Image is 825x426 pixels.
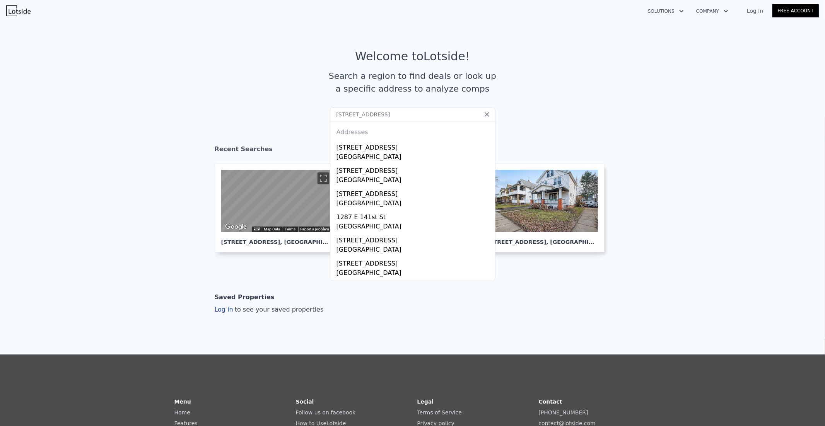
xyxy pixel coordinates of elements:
[481,163,611,252] a: [STREET_ADDRESS], [GEOGRAPHIC_DATA]
[539,399,562,405] strong: Contact
[539,409,588,416] a: [PHONE_NUMBER]
[215,290,275,305] div: Saved Properties
[221,232,332,246] div: [STREET_ADDRESS] , [GEOGRAPHIC_DATA]
[336,233,492,245] div: [STREET_ADDRESS]
[296,409,356,416] a: Follow us on facebook
[330,107,495,121] input: Search an address or region...
[174,409,190,416] a: Home
[215,163,345,252] a: Map [STREET_ADDRESS], [GEOGRAPHIC_DATA]
[296,399,314,405] strong: Social
[487,232,598,246] div: [STREET_ADDRESS] , [GEOGRAPHIC_DATA]
[318,172,329,184] button: Toggle fullscreen view
[336,176,492,186] div: [GEOGRAPHIC_DATA]
[336,186,492,199] div: [STREET_ADDRESS]
[336,163,492,176] div: [STREET_ADDRESS]
[215,305,324,314] div: Log in
[738,7,772,15] a: Log In
[254,227,259,230] button: Keyboard shortcuts
[417,409,462,416] a: Terms of Service
[6,5,31,16] img: Lotside
[336,199,492,210] div: [GEOGRAPHIC_DATA]
[333,121,492,140] div: Addresses
[336,279,492,291] div: [STREET_ADDRESS]
[336,152,492,163] div: [GEOGRAPHIC_DATA]
[215,138,611,163] div: Recent Searches
[326,70,499,95] div: Search a region to find deals or look up a specific address to analyze comps
[285,227,296,231] a: Terms (opens in new tab)
[336,210,492,222] div: 1287 E 141st St
[336,140,492,152] div: [STREET_ADDRESS]
[301,227,330,231] a: Report a problem
[417,399,434,405] strong: Legal
[223,222,249,232] a: Open this area in Google Maps (opens a new window)
[772,4,819,17] a: Free Account
[221,170,332,232] div: Street View
[336,222,492,233] div: [GEOGRAPHIC_DATA]
[642,4,690,18] button: Solutions
[223,222,249,232] img: Google
[355,49,470,63] div: Welcome to Lotside !
[336,268,492,279] div: [GEOGRAPHIC_DATA]
[174,399,191,405] strong: Menu
[336,256,492,268] div: [STREET_ADDRESS]
[264,227,280,232] button: Map Data
[690,4,734,18] button: Company
[221,170,332,232] div: Map
[233,306,324,313] span: to see your saved properties
[336,245,492,256] div: [GEOGRAPHIC_DATA]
